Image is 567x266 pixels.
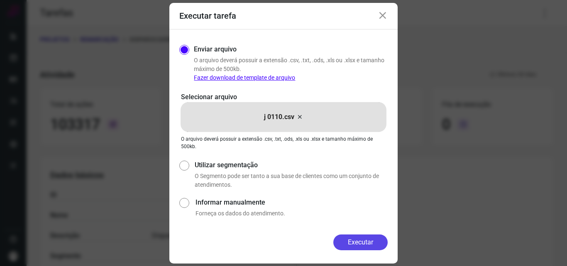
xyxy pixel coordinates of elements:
p: O arquivo deverá possuir a extensão .csv, .txt, .ods, .xls ou .xlsx e tamanho máximo de 500kb. [181,135,386,150]
p: Selecionar arquivo [181,92,386,102]
p: j 0110.csv [264,112,294,122]
label: Utilizar segmentação [195,160,388,170]
a: Fazer download de template de arquivo [194,74,295,81]
button: Executar [333,234,388,250]
p: O arquivo deverá possuir a extensão .csv, .txt, .ods, .xls ou .xlsx e tamanho máximo de 500kb. [194,56,388,82]
h3: Executar tarefa [179,11,236,21]
label: Enviar arquivo [194,44,237,54]
label: Informar manualmente [196,198,388,207]
p: Forneça os dados do atendimento. [196,209,388,218]
p: O Segmento pode ser tanto a sua base de clientes como um conjunto de atendimentos. [195,172,388,189]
